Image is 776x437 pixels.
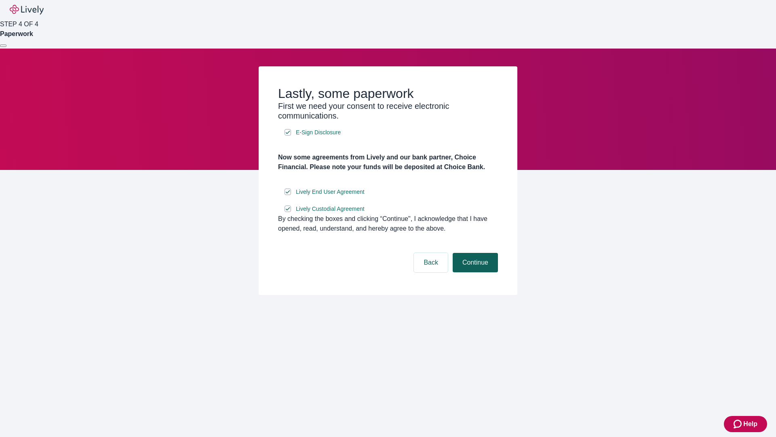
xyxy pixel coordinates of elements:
button: Zendesk support iconHelp [724,416,767,432]
a: e-sign disclosure document [294,127,342,138]
div: By checking the boxes and clicking “Continue", I acknowledge that I have opened, read, understand... [278,214,498,233]
a: e-sign disclosure document [294,187,366,197]
h2: Lastly, some paperwork [278,86,498,101]
span: Lively End User Agreement [296,188,365,196]
svg: Zendesk support icon [734,419,743,429]
span: Help [743,419,757,429]
a: e-sign disclosure document [294,204,366,214]
img: Lively [10,5,44,15]
span: E-Sign Disclosure [296,128,341,137]
button: Continue [453,253,498,272]
h3: First we need your consent to receive electronic communications. [278,101,498,121]
h4: Now some agreements from Lively and our bank partner, Choice Financial. Please note your funds wi... [278,153,498,172]
button: Back [414,253,448,272]
span: Lively Custodial Agreement [296,205,365,213]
